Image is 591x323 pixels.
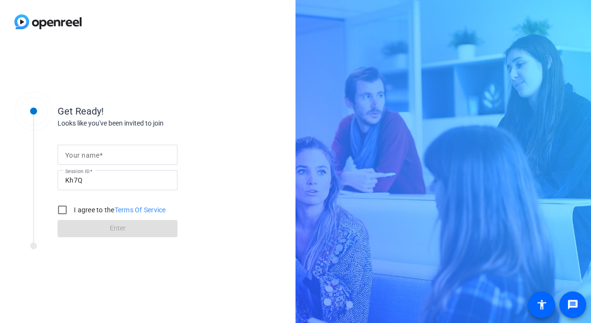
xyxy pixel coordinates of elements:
mat-icon: message [567,299,579,311]
div: Looks like you've been invited to join [58,118,249,128]
a: Terms Of Service [115,206,166,214]
div: Get Ready! [58,104,249,118]
mat-label: Your name [65,151,99,159]
mat-label: Session ID [65,168,90,174]
mat-icon: accessibility [536,299,547,311]
label: I agree to the [72,205,166,215]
